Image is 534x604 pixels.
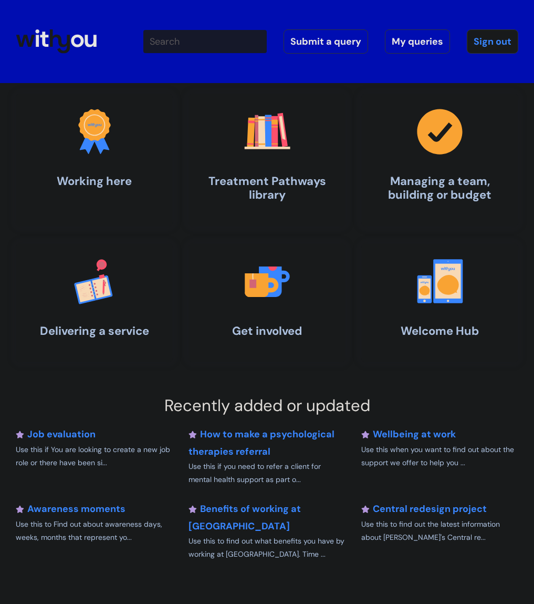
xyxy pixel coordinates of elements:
[361,518,518,544] p: Use this to find out the latest information about [PERSON_NAME]'s Central re...
[16,396,518,415] h2: Recently added or updated
[189,535,345,561] p: Use this to find out what benefits you have by working at [GEOGRAPHIC_DATA]. Time ...
[189,94,345,227] a: Treatment Pathways library
[189,243,345,362] a: Get involved
[370,175,510,202] h4: Managing a team, building or budget
[189,428,334,457] a: How to make a psychological therapies referral
[361,503,487,515] a: Central redesign project
[467,29,518,54] a: Sign out
[361,94,518,227] a: Managing a team, building or budget
[197,175,337,202] h4: Treatment Pathways library
[24,324,164,338] h4: Delivering a service
[16,428,96,441] a: Job evaluation
[143,30,267,53] input: Search
[197,324,337,338] h4: Get involved
[361,243,518,362] a: Welcome Hub
[189,503,301,532] a: Benefits of working at [GEOGRAPHIC_DATA]
[143,29,518,54] div: | -
[16,243,173,362] a: Delivering a service
[361,443,518,469] p: Use this when you want to find out about the support we offer to help you ...
[361,428,456,441] a: Wellbeing at work
[16,443,173,469] p: Use this if You are looking to create a new job role or there have been si...
[16,503,125,515] a: Awareness moments
[24,175,164,188] h4: Working here
[16,94,173,227] a: Working here
[385,29,450,54] a: My queries
[16,518,173,544] p: Use this to Find out about awareness days, weeks, months that represent yo...
[370,324,510,338] h4: Welcome Hub
[189,460,345,486] p: Use this if you need to refer a client for mental health support as part o...
[284,29,368,54] a: Submit a query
